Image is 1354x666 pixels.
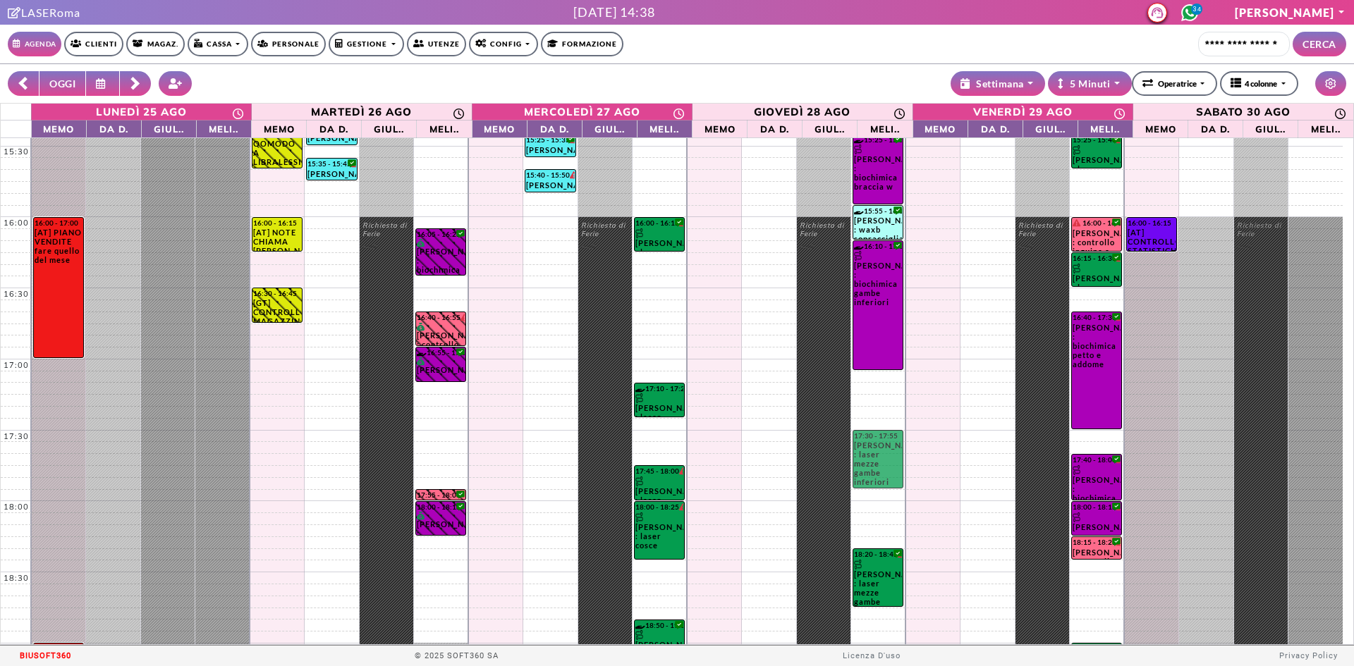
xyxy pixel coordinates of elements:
div: [AT] PIANO VENDITE fare quello del mese [35,228,83,264]
div: [PERSON_NAME] : laser cosce [635,512,683,554]
div: [PERSON_NAME] : laser inguine completo [635,228,683,251]
div: 16:30 - 16:45 [253,289,301,297]
span: Da D. [90,122,138,135]
a: 28 agosto 2025 [693,104,913,120]
div: venerdì 29 ago [973,105,1073,118]
div: [PERSON_NAME] : biochimica sopracciglia [1073,512,1121,535]
div: [PERSON_NAME] : biochimica mento [417,512,465,535]
div: [GT] CONTROLLO MAGAZZINO Inventario (compresi prod. cabina e consumabili) con controllo differenz... [253,298,301,322]
i: Il cliente ha degli insoluti [461,314,468,321]
span: Giul.. [1027,122,1074,135]
a: 29 agosto 2025 [913,104,1133,120]
div: 18:00 - 18:15 [1073,502,1121,512]
span: Meli.. [1082,122,1129,135]
div: [AT] CONTROLLO STATISTICHE Controllo statistiche della settimana (screen con report sul gruppo) p... [1128,228,1176,251]
div: [PERSON_NAME] : biochimica petto e addome [1073,323,1121,373]
div: 15:55 - 16:10 [854,206,902,215]
i: Il cliente ha degli insoluti [679,467,687,474]
a: 27 agosto 2025 [472,104,693,120]
span: Memo [476,122,523,135]
a: Clicca per andare alla pagina di firmaLASERoma [8,6,80,19]
div: sabato 30 ago [1196,105,1291,118]
span: Memo [917,122,964,135]
div: [PERSON_NAME] : foto - controllo *da remoto* tramite foto [526,180,575,192]
div: [PERSON_NAME] : foto - controllo *da remoto* tramite foto [307,133,356,144]
div: 19:00 [1,644,32,654]
div: 16:40 - 17:30 [1073,313,1121,322]
div: 15:25 - 15:55 [854,135,902,144]
div: 16:10 - 17:05 [854,242,902,250]
div: [PERSON_NAME] : laser mezze gambe inferiori [854,440,902,486]
div: 16:05 - 16:25 [417,230,465,238]
div: 18:50 - 19:05 [635,621,683,629]
button: CERCA [1293,32,1346,56]
div: [PERSON_NAME] : foto - controllo *da remoto* tramite foto [526,145,575,156]
div: [DATE] 14:38 [573,3,655,22]
img: PERCORSO [1073,145,1082,155]
span: Giul.. [365,122,413,135]
div: 18:00 - 18:25 [635,502,683,512]
div: [PERSON_NAME] : laser inguine completo [1073,264,1121,286]
div: 16:00 - 16:15 [1073,218,1121,228]
div: 18:00 [1,502,32,512]
span: Memo [696,122,743,135]
a: Agenda [8,32,61,56]
span: Giul.. [145,122,193,135]
img: PERCORSO [635,512,645,522]
div: 17:30 [1,431,32,441]
input: Cerca cliente... [1198,32,1290,56]
div: [PERSON_NAME] : biochimica baffetto [1073,465,1121,500]
div: [PERSON_NAME] : foto - controllo *da remoto* tramite foto [307,169,356,180]
div: 5 Minuti [1058,76,1110,91]
span: Giul.. [586,122,633,135]
span: Meli.. [420,122,468,135]
div: Settimana [960,76,1024,91]
span: Da D. [1192,122,1239,135]
i: Clicca per andare alla pagina di firma [8,7,21,18]
img: PERCORSO [635,476,645,486]
div: [PERSON_NAME] : waxb sopracciglia [854,216,902,239]
span: Memo [255,122,303,135]
span: Da D. [972,122,1019,135]
div: [PERSON_NAME] : laser inguine completo [635,630,683,653]
div: [PERSON_NAME] : biochimica mento [417,357,465,381]
a: Config [469,32,538,56]
div: 17:40 - 18:00 [1073,455,1121,464]
i: PAGATO [417,239,427,247]
div: 16:00 - 17:00 [35,218,83,227]
a: Personale [251,32,326,56]
div: 18:30 [1,573,32,583]
div: 16:15 - 16:30 [1073,254,1121,263]
div: 17:30 - 17:55 [854,431,902,440]
a: Clienti [64,32,123,56]
a: 30 agosto 2025 [1133,104,1353,120]
a: Gestione [329,32,403,56]
a: [PERSON_NAME] [1235,6,1346,19]
div: [PERSON_NAME] : biochimica viso w [417,239,465,275]
a: 25 agosto 2025 [32,104,252,120]
img: PERCORSO [635,630,645,640]
img: PERCORSO [854,251,864,261]
i: PAGATO [417,357,427,365]
img: PERCORSO [1073,264,1082,273]
div: 15:25 - 15:35 [526,135,575,144]
img: PERCORSO [1073,512,1082,522]
div: [PERSON_NAME] : laser addome -m [1073,145,1121,168]
span: Da D. [531,122,578,135]
span: 34 [1191,4,1202,15]
img: PERCORSO [854,144,864,154]
span: Meli.. [861,122,908,135]
div: 17:55 - 18:00 [417,491,466,499]
div: 17:45 - 18:00 [635,467,683,476]
a: Formazione [541,32,623,56]
i: Il cliente ha degli insoluti [570,171,578,178]
i: PAGATO [417,323,427,331]
div: 16:55 - 17:10 [417,348,465,357]
span: Meli.. [200,122,248,135]
div: [PERSON_NAME] : controllo gambe [1073,548,1121,559]
span: Giul.. [1247,122,1294,135]
span: Giul.. [806,122,853,135]
div: 18:20 - 18:45 [854,550,902,559]
button: OGGI [39,71,86,96]
div: martedì 26 ago [311,105,412,118]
